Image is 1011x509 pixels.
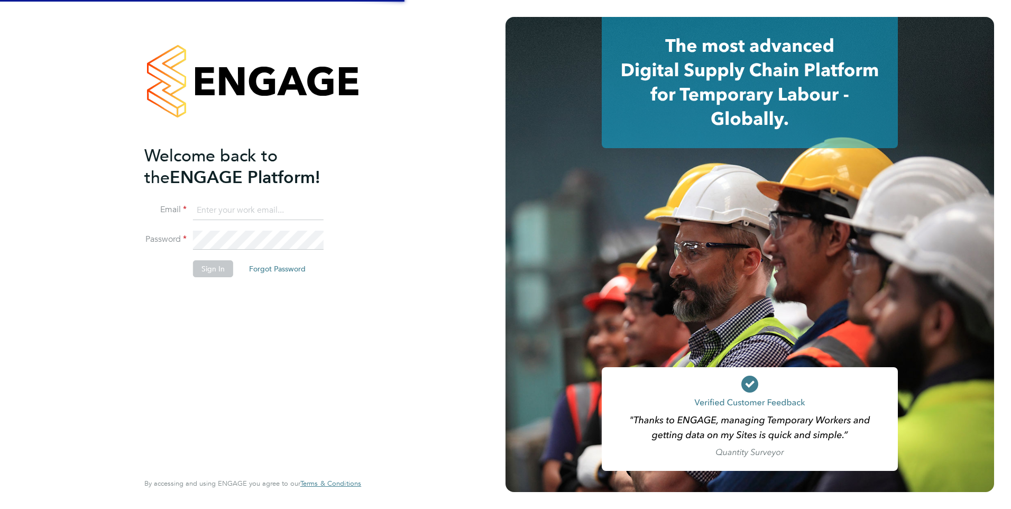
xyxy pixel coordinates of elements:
label: Email [144,204,187,215]
input: Enter your work email... [193,201,324,220]
a: Terms & Conditions [300,479,361,488]
button: Forgot Password [241,260,314,277]
label: Password [144,234,187,245]
button: Sign In [193,260,233,277]
h2: ENGAGE Platform! [144,145,351,188]
span: Terms & Conditions [300,479,361,488]
span: Welcome back to the [144,146,278,188]
span: By accessing and using ENGAGE you agree to our [144,479,361,488]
